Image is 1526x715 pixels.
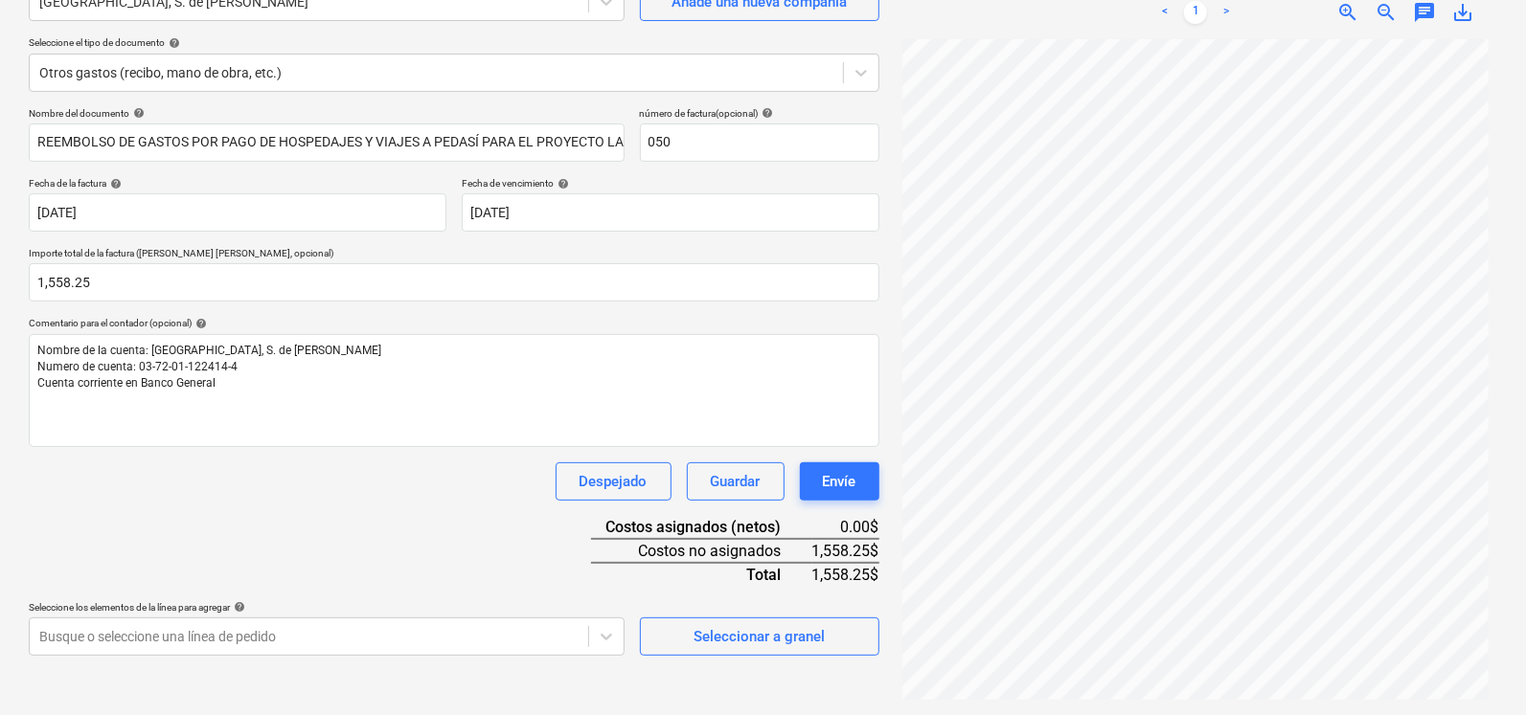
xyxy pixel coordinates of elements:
input: Importe total de la factura (coste neto, opcional) [29,263,879,302]
span: chat [1413,1,1436,24]
button: Envíe [800,462,879,501]
div: Nombre del documento [29,107,625,120]
div: Guardar [711,469,761,494]
div: Comentario para el contador (opcional) [29,317,879,329]
input: número de factura [640,123,879,162]
span: help [554,178,569,190]
div: Seleccione el tipo de documento [29,36,879,49]
div: Fecha de la factura [29,177,446,190]
div: Envíe [823,469,856,494]
button: Seleccionar a granel [640,617,879,656]
span: zoom_in [1336,1,1359,24]
a: Next page [1215,1,1238,24]
div: número de factura (opcional) [640,107,879,120]
div: Despejado [580,469,648,494]
span: help [129,107,145,119]
span: help [230,601,245,613]
input: Fecha de vencimiento no especificada [462,193,879,232]
span: Cuenta corriente en Banco General [37,376,216,390]
button: Despejado [556,462,672,501]
span: help [192,318,207,329]
p: Importe total de la factura ([PERSON_NAME] [PERSON_NAME], opcional) [29,247,879,263]
a: Page 1 is your current page [1184,1,1207,24]
span: help [106,178,122,190]
iframe: Chat Widget [1430,623,1526,715]
span: zoom_out [1375,1,1398,24]
div: Fecha de vencimiento [462,177,879,190]
span: help [165,37,180,49]
span: help [759,107,774,119]
span: Nombre de la cuenta: [GEOGRAPHIC_DATA], S. de [PERSON_NAME] [37,344,381,357]
div: Widget de chat [1430,623,1526,715]
div: 0.00$ [812,516,879,539]
span: save_alt [1451,1,1474,24]
div: Costos asignados (netos) [591,516,812,539]
div: 1,558.25$ [812,563,879,586]
a: Previous page [1153,1,1176,24]
input: Nombre del documento [29,123,625,162]
span: Numero de cuenta: 03-72-01-122414-4 [37,360,238,373]
div: Total [591,563,812,586]
div: Costos no asignados [591,539,812,563]
button: Guardar [687,462,785,501]
div: 1,558.25$ [812,539,879,563]
input: Fecha de factura no especificada [29,193,446,232]
div: Seleccionar a granel [694,624,825,649]
div: Seleccione los elementos de la línea para agregar [29,601,625,614]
